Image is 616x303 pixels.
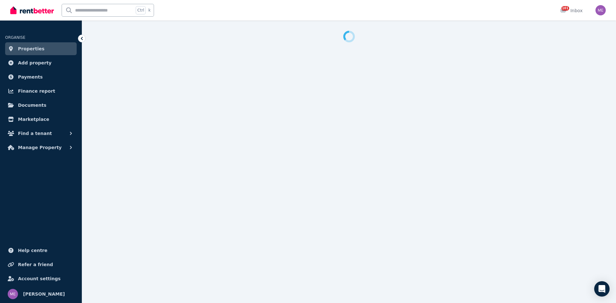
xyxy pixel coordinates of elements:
a: Help centre [5,244,77,257]
div: Open Intercom Messenger [594,281,610,297]
span: ORGANISE [5,35,25,40]
span: Help centre [18,247,47,254]
span: Finance report [18,87,55,95]
button: Find a tenant [5,127,77,140]
img: Melinda Enriquez [595,5,606,15]
span: Ctrl [136,6,146,14]
span: Refer a friend [18,261,53,268]
span: k [148,8,150,13]
span: Account settings [18,275,61,282]
a: Account settings [5,272,77,285]
a: Finance report [5,85,77,97]
a: Payments [5,71,77,83]
button: Manage Property [5,141,77,154]
span: Payments [18,73,43,81]
a: Add property [5,56,77,69]
a: Refer a friend [5,258,77,271]
span: Properties [18,45,45,53]
span: Documents [18,101,47,109]
img: Melinda Enriquez [8,289,18,299]
span: [PERSON_NAME] [23,290,65,298]
a: Documents [5,99,77,112]
img: RentBetter [10,5,54,15]
span: Marketplace [18,115,49,123]
a: Properties [5,42,77,55]
span: Add property [18,59,52,67]
a: Marketplace [5,113,77,126]
div: Inbox [560,7,583,14]
span: Manage Property [18,144,62,151]
span: Find a tenant [18,130,52,137]
span: 101 [561,6,569,11]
